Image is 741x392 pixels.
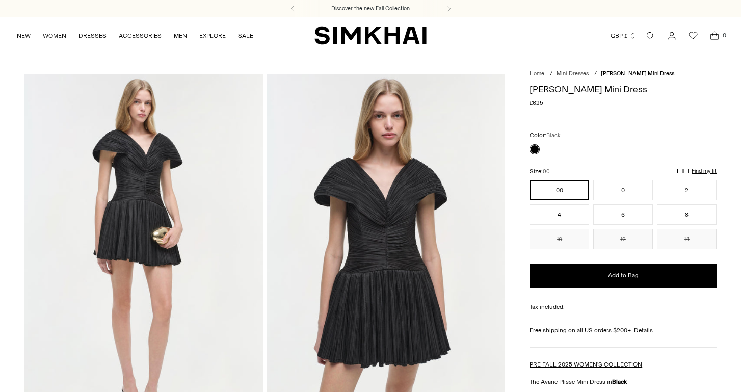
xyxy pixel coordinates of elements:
a: EXPLORE [199,24,226,47]
span: £625 [530,98,543,108]
span: 0 [720,31,729,40]
a: Wishlist [683,25,703,46]
a: ACCESSORIES [119,24,162,47]
button: 8 [657,204,717,225]
a: Open search modal [640,25,660,46]
a: SALE [238,24,253,47]
button: 4 [530,204,589,225]
span: [PERSON_NAME] Mini Dress [601,70,674,77]
label: Size: [530,167,550,176]
a: MEN [174,24,187,47]
nav: breadcrumbs [530,70,717,79]
div: Tax included. [530,302,717,311]
a: Go to the account page [661,25,682,46]
a: Details [634,326,653,335]
a: DRESSES [78,24,107,47]
button: 10 [530,229,589,249]
a: PRE FALL 2025 WOMEN'S COLLECTION [530,361,642,368]
h1: [PERSON_NAME] Mini Dress [530,85,717,94]
div: / [550,70,552,79]
button: 00 [530,180,589,200]
a: NEW [17,24,31,47]
button: Add to Bag [530,264,717,288]
p: The Avarie Plisse Mini Dress in [530,377,717,386]
a: Discover the new Fall Collection [331,5,410,13]
button: 12 [593,229,653,249]
button: 2 [657,180,717,200]
a: WOMEN [43,24,66,47]
label: Color: [530,130,561,140]
button: 0 [593,180,653,200]
span: Add to Bag [608,271,639,280]
a: Open cart modal [704,25,725,46]
button: GBP £ [611,24,637,47]
span: 00 [543,168,550,175]
a: Mini Dresses [557,70,589,77]
button: 6 [593,204,653,225]
span: Black [546,132,561,139]
div: / [594,70,597,79]
strong: Black [612,378,627,385]
button: 14 [657,229,717,249]
a: Home [530,70,544,77]
a: SIMKHAI [314,25,427,45]
div: Free shipping on all US orders $200+ [530,326,717,335]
